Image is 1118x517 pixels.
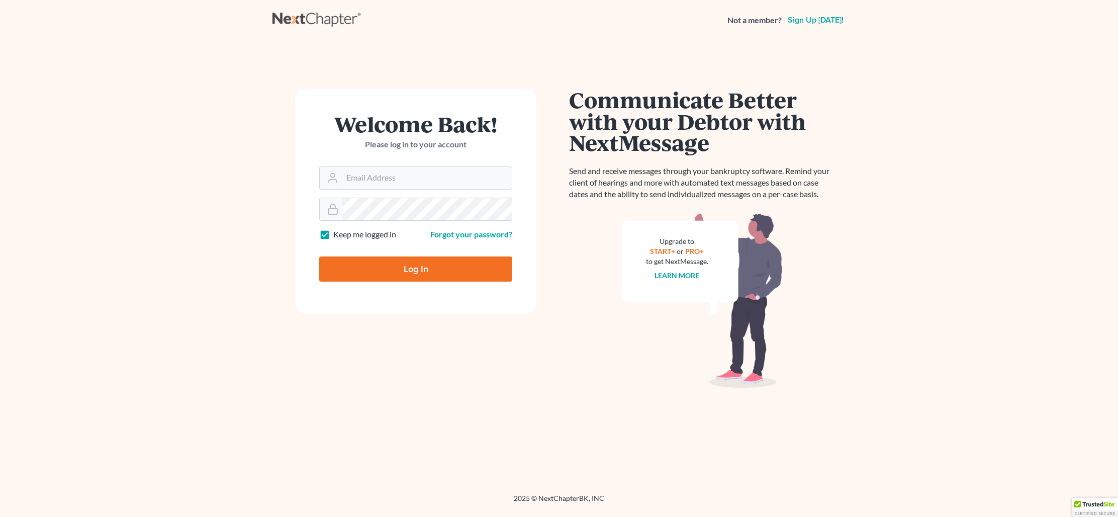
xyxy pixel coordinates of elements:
[319,256,512,282] input: Log In
[272,493,846,511] div: 2025 © NextChapterBK, INC
[622,212,783,388] img: nextmessage_bg-59042aed3d76b12b5cd301f8e5b87938c9018125f34e5fa2b7a6b67550977c72.svg
[655,271,700,280] a: Learn more
[646,236,708,246] div: Upgrade to
[430,229,512,239] a: Forgot your password?
[569,89,835,153] h1: Communicate Better with your Debtor with NextMessage
[569,165,835,200] p: Send and receive messages through your bankruptcy software. Remind your client of hearings and mo...
[727,15,782,26] strong: Not a member?
[677,247,684,255] span: or
[686,247,704,255] a: PRO+
[650,247,676,255] a: START+
[319,113,512,135] h1: Welcome Back!
[342,167,512,189] input: Email Address
[1072,498,1118,517] div: TrustedSite Certified
[319,139,512,150] p: Please log in to your account
[333,229,396,240] label: Keep me logged in
[786,16,846,24] a: Sign up [DATE]!
[646,256,708,267] div: to get NextMessage.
